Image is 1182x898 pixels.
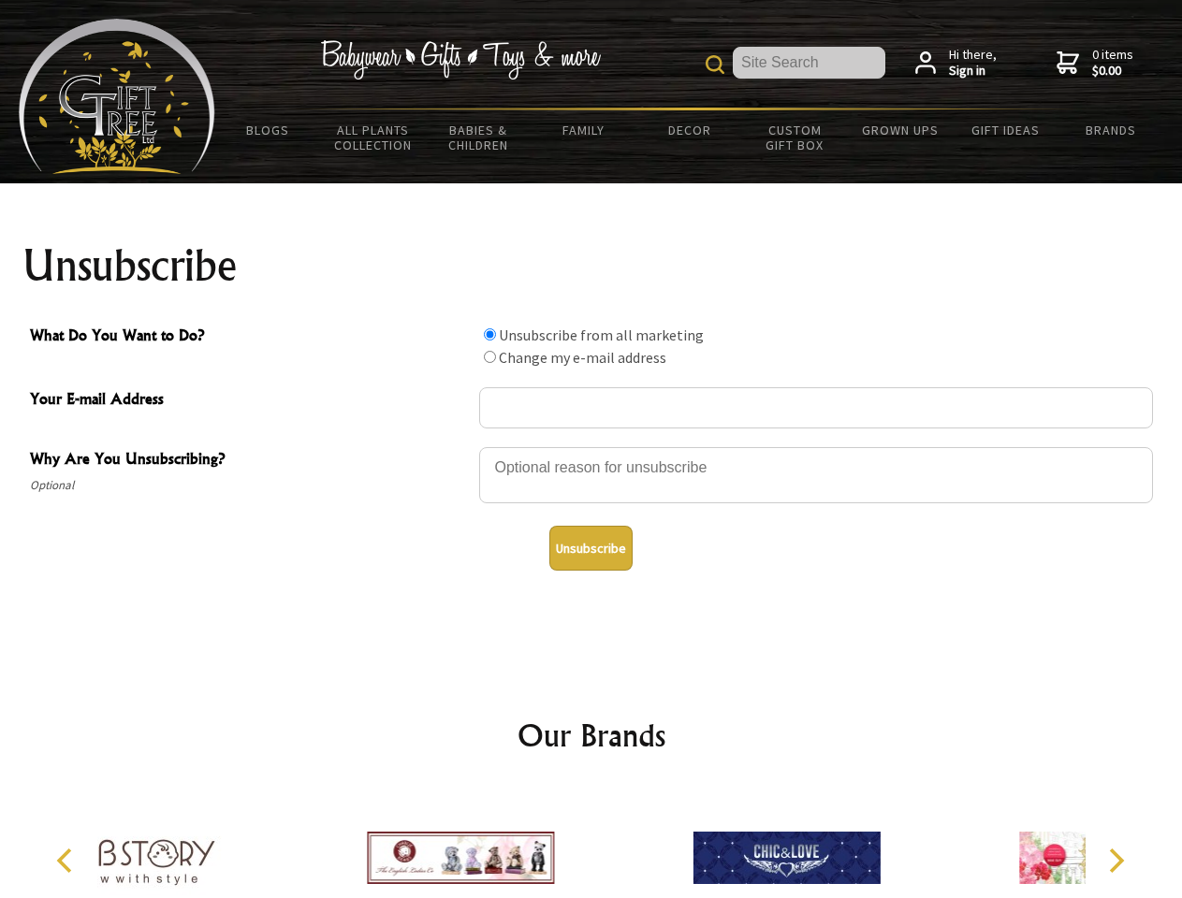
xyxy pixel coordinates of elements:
span: Why Are You Unsubscribing? [30,447,470,474]
a: Decor [636,110,742,150]
span: Your E-mail Address [30,387,470,414]
img: Babywear - Gifts - Toys & more [320,40,601,80]
input: What Do You Want to Do? [484,328,496,340]
strong: $0.00 [1092,63,1133,80]
h1: Unsubscribe [22,243,1160,288]
span: What Do You Want to Do? [30,324,470,351]
textarea: Why Are You Unsubscribing? [479,447,1153,503]
a: Family [532,110,637,150]
img: Babyware - Gifts - Toys and more... [19,19,215,174]
button: Unsubscribe [549,526,633,571]
input: Site Search [733,47,885,79]
input: What Do You Want to Do? [484,351,496,363]
a: Custom Gift Box [742,110,848,165]
label: Change my e-mail address [499,348,666,367]
strong: Sign in [949,63,997,80]
a: Grown Ups [847,110,953,150]
span: Optional [30,474,470,497]
span: Hi there, [949,47,997,80]
span: 0 items [1092,46,1133,80]
a: 0 items$0.00 [1057,47,1133,80]
label: Unsubscribe from all marketing [499,326,704,344]
input: Your E-mail Address [479,387,1153,428]
a: Brands [1058,110,1164,150]
button: Previous [47,840,88,881]
a: BLOGS [215,110,321,150]
a: Gift Ideas [953,110,1058,150]
a: Hi there,Sign in [915,47,997,80]
img: product search [706,55,724,74]
a: All Plants Collection [321,110,427,165]
button: Next [1095,840,1136,881]
a: Babies & Children [426,110,532,165]
h2: Our Brands [37,713,1146,758]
